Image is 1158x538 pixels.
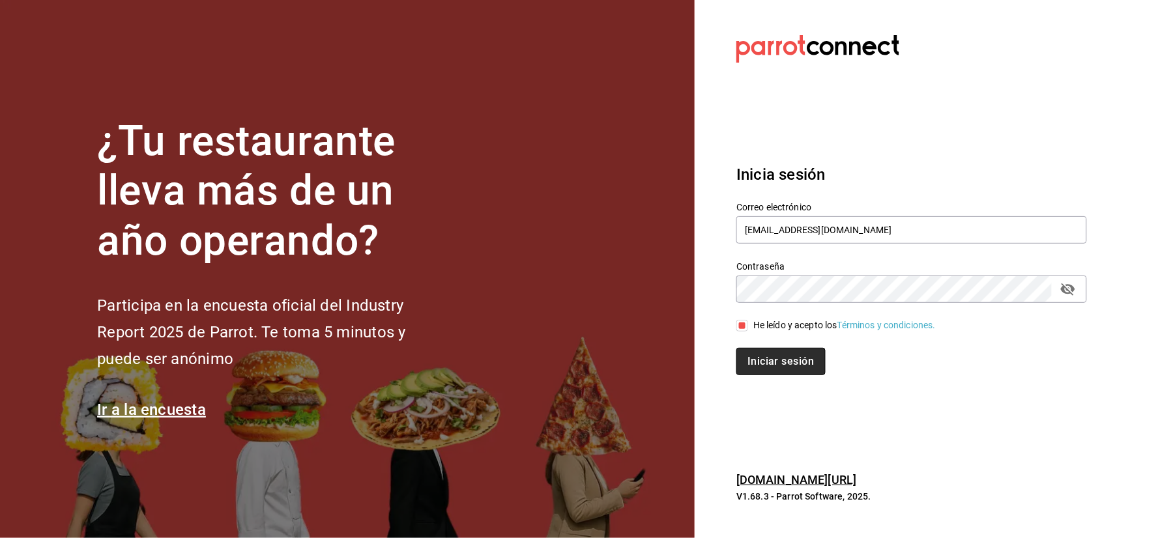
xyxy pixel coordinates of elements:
[837,320,936,330] a: Términos y condiciones.
[97,117,449,266] h1: ¿Tu restaurante lleva más de un año operando?
[97,292,449,372] h2: Participa en la encuesta oficial del Industry Report 2025 de Parrot. Te toma 5 minutos y puede se...
[736,163,1087,186] h3: Inicia sesión
[736,490,1087,503] p: V1.68.3 - Parrot Software, 2025.
[736,473,856,487] a: [DOMAIN_NAME][URL]
[736,348,825,375] button: Iniciar sesión
[736,203,1087,212] label: Correo electrónico
[736,216,1087,244] input: Ingresa tu correo electrónico
[97,401,206,419] a: Ir a la encuesta
[736,262,1087,271] label: Contraseña
[753,319,936,332] div: He leído y acepto los
[1057,278,1079,300] button: passwordField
